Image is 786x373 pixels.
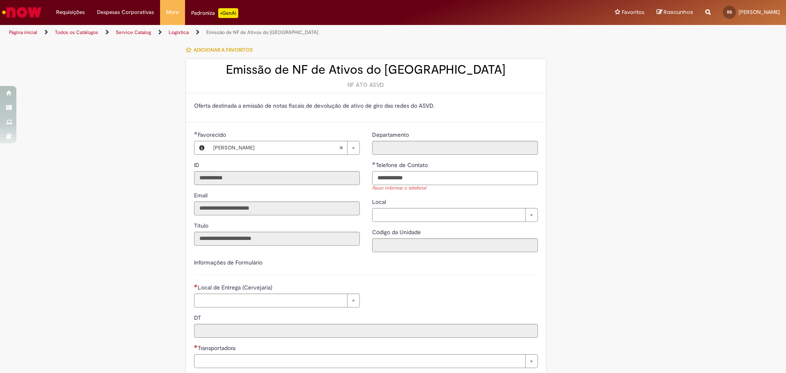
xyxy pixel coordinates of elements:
span: Telefone de Contato [376,161,429,169]
input: Departamento [372,141,538,155]
div: NF ATG ASVD [194,81,538,89]
img: ServiceNow [1,4,43,20]
a: Service Catalog [116,29,151,36]
span: Somente leitura - Departamento [372,131,411,138]
span: Somente leitura - DT [194,314,203,321]
span: Necessários [194,345,198,348]
label: Somente leitura - ID [194,161,201,169]
a: Página inicial [9,29,37,36]
p: Oferta destinada a emissão de notas fiscais de devolução de ativo de giro das redes do ASVD. [194,102,538,110]
span: Obrigatório Preenchido [194,131,198,135]
input: Telefone de Contato [372,171,538,185]
span: RS [727,9,732,15]
h2: Emissão de NF de Ativos do [GEOGRAPHIC_DATA] [194,63,538,77]
span: Necessários - Local de Entrega (Cervejaria) [198,284,274,291]
span: Adicionar a Favoritos [194,47,253,53]
button: Adicionar a Favoritos [185,41,257,59]
label: Somente leitura - Código da Unidade [372,228,422,236]
input: Código da Unidade [372,238,538,252]
ul: Trilhas de página [6,25,518,40]
p: +GenAi [218,8,238,18]
label: Somente leitura - Email [194,191,209,199]
a: Rascunhos [657,9,693,16]
a: Logistica [169,29,189,36]
input: DT [194,324,538,338]
input: ID [194,171,360,185]
a: Todos os Catálogos [55,29,98,36]
span: [PERSON_NAME] [213,141,339,154]
span: More [166,8,179,16]
span: Requisições [56,8,85,16]
a: [PERSON_NAME]Limpar campo Favorecido [209,141,359,154]
span: Obrigatório Preenchido [372,162,376,165]
div: Favor informar o telefone! [372,185,538,192]
span: [PERSON_NAME] [739,9,780,16]
span: Despesas Corporativas [97,8,154,16]
a: Limpar campo Local de Entrega (Cervejaria) [194,294,360,307]
button: Favorecido, Visualizar este registro Raphael Augusto De Souza [194,141,209,154]
label: Informações de Formulário [194,259,262,266]
abbr: Limpar campo Favorecido [335,141,347,154]
span: Necessários - Favorecido [198,131,228,138]
a: Emissão de NF de Ativos do [GEOGRAPHIC_DATA] [206,29,318,36]
input: Título [194,232,360,246]
label: Somente leitura - Título [194,222,210,230]
a: Limpar campo Local [372,208,538,222]
span: Favoritos [622,8,644,16]
span: Rascunhos [664,8,693,16]
label: Somente leitura - Departamento [372,131,411,139]
span: Necessários - Transportadora [198,344,237,352]
a: Limpar campo Transportadora [194,354,538,368]
span: Somente leitura - Título [194,222,210,229]
span: Necessários [194,284,198,287]
input: Email [194,201,360,215]
div: Padroniza [191,8,238,18]
span: Local [372,198,388,206]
